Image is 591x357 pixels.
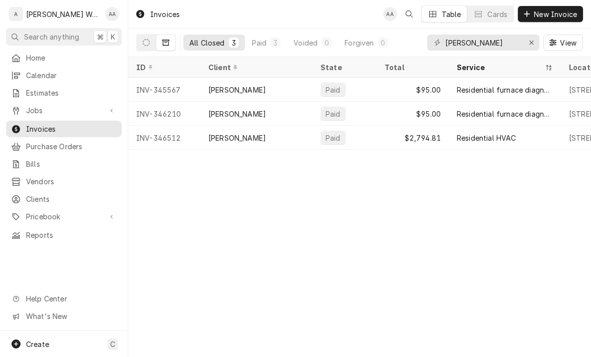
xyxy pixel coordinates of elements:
div: 3 [272,38,278,48]
button: Erase input [523,35,539,51]
a: Invoices [6,121,122,137]
div: 0 [324,38,330,48]
span: Vendors [26,176,117,187]
a: Go to Jobs [6,102,122,119]
a: Estimates [6,85,122,101]
div: $2,794.81 [377,126,449,150]
a: Bills [6,156,122,172]
div: [PERSON_NAME] [208,133,266,143]
div: Service [457,62,543,73]
div: Paid [252,38,267,48]
div: 0 [380,38,386,48]
div: Table [442,9,461,20]
div: $95.00 [377,102,449,126]
a: Clients [6,191,122,207]
div: [PERSON_NAME] Works LLC [26,9,100,20]
div: Aaron Anderson's Avatar [105,7,119,21]
span: Invoices [26,124,117,134]
div: Paid [325,109,342,119]
span: Jobs [26,105,102,116]
input: Keyword search [445,35,520,51]
a: Home [6,50,122,66]
div: Voided [293,38,318,48]
a: Calendar [6,67,122,84]
span: ⌘ [97,32,104,42]
span: Purchase Orders [26,141,117,152]
span: C [110,339,115,349]
div: Forgiven [345,38,374,48]
button: View [543,35,583,51]
div: [PERSON_NAME] [208,109,266,119]
span: New Invoice [532,9,579,20]
div: Residential furnace diagnostic fee [457,85,553,95]
a: Go to Help Center [6,290,122,307]
div: Cards [487,9,507,20]
span: Calendar [26,70,117,81]
div: INV-346512 [128,126,200,150]
div: Residential furnace diagnostic fee [457,109,553,119]
div: $95.00 [377,78,449,102]
a: Vendors [6,173,122,190]
div: All Closed [189,38,225,48]
button: Open search [401,6,417,22]
div: State [321,62,369,73]
a: Purchase Orders [6,138,122,155]
a: Go to What's New [6,308,122,324]
div: ID [136,62,190,73]
div: Residential HVAC [457,133,516,143]
button: New Invoice [518,6,583,22]
span: Search anything [24,32,79,42]
div: INV-346210 [128,102,200,126]
div: Total [385,62,439,73]
div: 3 [231,38,237,48]
button: Search anything⌘K [6,28,122,46]
a: Reports [6,227,122,243]
div: Paid [325,133,342,143]
div: [PERSON_NAME] [208,85,266,95]
span: Clients [26,194,117,204]
span: Estimates [26,88,117,98]
div: Client [208,62,303,73]
span: Home [26,53,117,63]
div: A [9,7,23,21]
span: Create [26,340,49,348]
div: INV-345567 [128,78,200,102]
a: Go to Pricebook [6,208,122,225]
span: What's New [26,311,116,321]
span: Bills [26,159,117,169]
div: Paid [325,85,342,95]
div: AA [383,7,397,21]
span: Pricebook [26,211,102,222]
span: Reports [26,230,117,240]
span: K [111,32,115,42]
div: Aaron Anderson's Avatar [383,7,397,21]
span: View [558,38,578,48]
div: AA [105,7,119,21]
span: Help Center [26,293,116,304]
